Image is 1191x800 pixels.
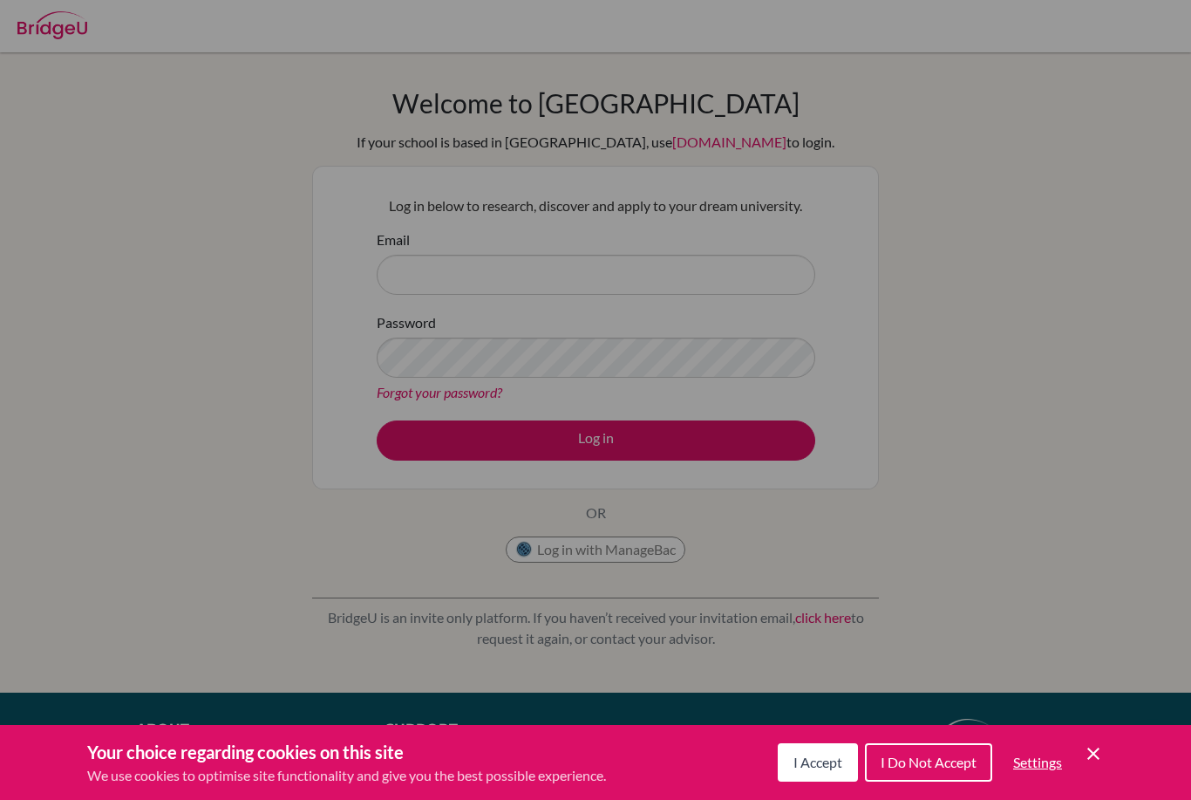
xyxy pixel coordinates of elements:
[778,743,858,782] button: I Accept
[865,743,992,782] button: I Do Not Accept
[999,745,1076,780] button: Settings
[793,754,842,770] span: I Accept
[881,754,977,770] span: I Do Not Accept
[87,765,606,786] p: We use cookies to optimise site functionality and give you the best possible experience.
[1013,754,1062,770] span: Settings
[1083,743,1104,764] button: Save and close
[87,739,606,765] h3: Your choice regarding cookies on this site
